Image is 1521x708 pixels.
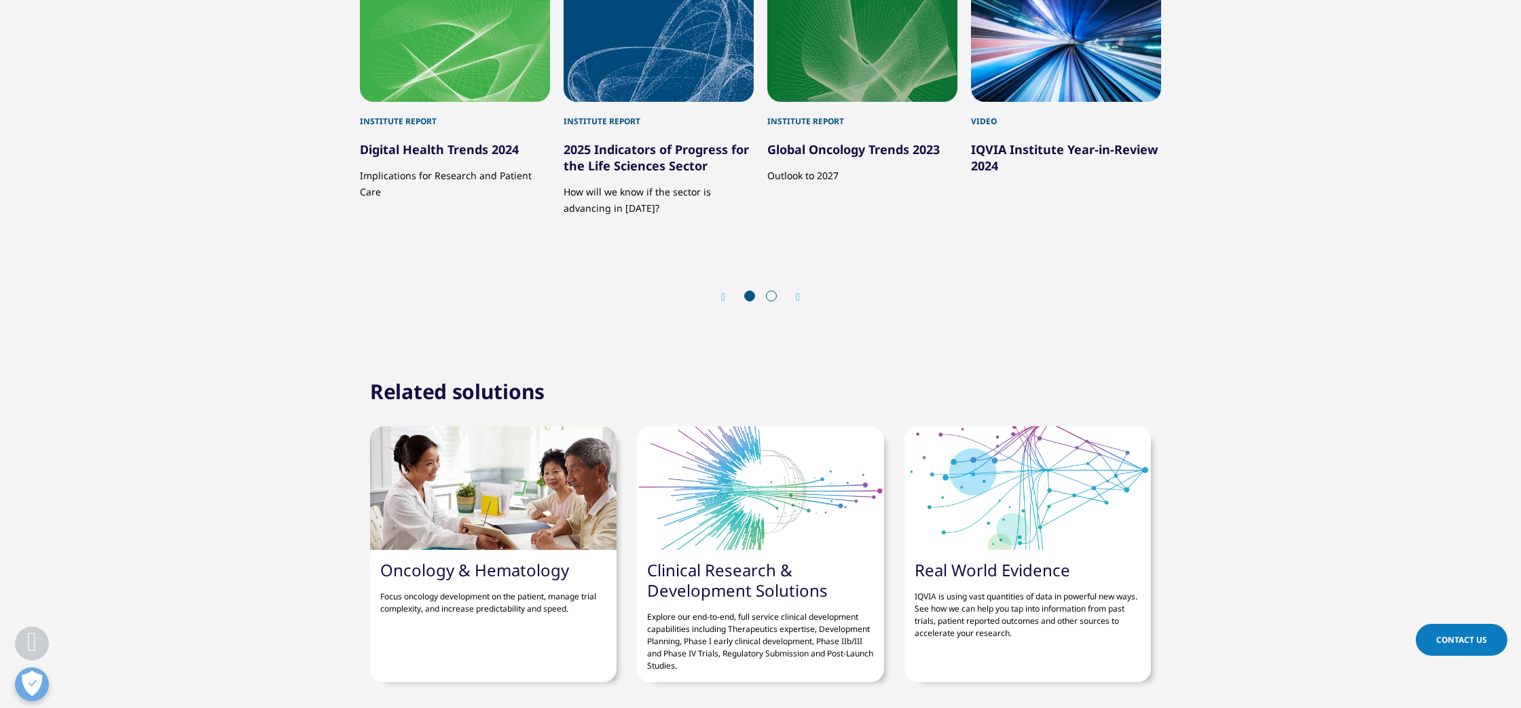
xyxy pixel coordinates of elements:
[564,102,754,128] div: Institute Report
[380,580,606,615] p: Focus oncology development on the patient, manage trial complexity, and increase predictability a...
[647,559,828,601] a: Clinical Research & Development Solutions
[915,580,1141,639] p: IQVIA is using vast quantities of data in powerful new ways. See how we can help you tap into inf...
[564,174,754,217] p: How will we know if the sector is advancing in [DATE]?
[971,141,1158,174] a: IQVIA Institute Year-in-Review 2024
[915,559,1070,581] a: Real World Evidence
[767,157,957,184] p: Outlook to 2027
[15,667,49,701] button: Open Preferences
[360,102,550,128] div: Institute Report
[360,157,550,200] p: Implications for Research and Patient Care
[647,601,873,672] p: Explore our end-to-end, full service clinical development capabilities including Therapeutics exp...
[767,102,957,128] div: Institute Report
[782,291,800,303] div: Next slide
[1416,624,1507,656] a: Contact Us
[370,378,545,405] h2: Related solutions
[360,141,519,157] a: Digital Health Trends 2024
[721,291,739,303] div: Previous slide
[1436,634,1487,646] span: Contact Us
[767,141,940,157] a: Global Oncology Trends 2023
[564,141,749,174] a: 2025 Indicators of Progress for the Life Sciences Sector
[380,559,569,581] a: Oncology & Hematology
[971,102,1161,128] div: Video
